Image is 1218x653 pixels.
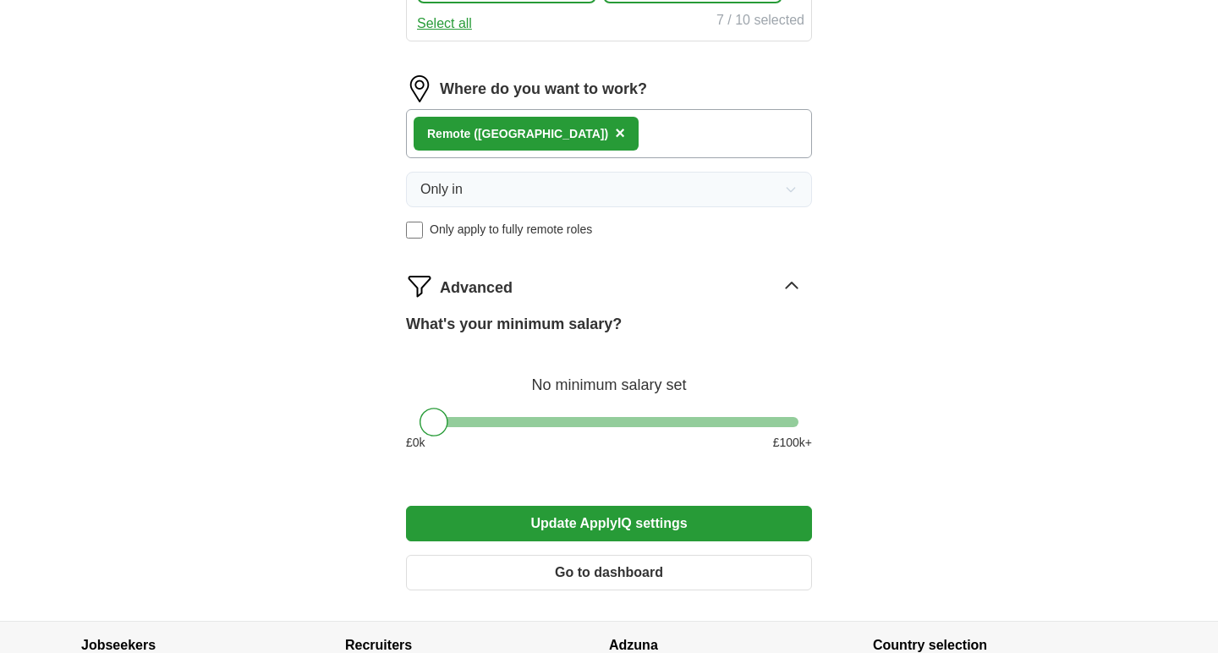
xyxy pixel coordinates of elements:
div: 7 / 10 selected [716,10,804,34]
span: × [615,123,625,142]
img: location.png [406,75,433,102]
label: Where do you want to work? [440,78,647,101]
button: Go to dashboard [406,555,812,590]
button: Only in [406,172,812,207]
span: Only apply to fully remote roles [430,221,592,239]
button: Update ApplyIQ settings [406,506,812,541]
label: What's your minimum salary? [406,313,622,336]
span: Only in [420,179,463,200]
span: £ 0 k [406,434,425,452]
button: Select all [417,14,472,34]
span: £ 100 k+ [773,434,812,452]
div: No minimum salary set [406,356,812,397]
div: Remote ([GEOGRAPHIC_DATA]) [427,125,608,143]
span: Advanced [440,277,513,299]
button: × [615,121,625,146]
img: filter [406,272,433,299]
input: Only apply to fully remote roles [406,222,423,239]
